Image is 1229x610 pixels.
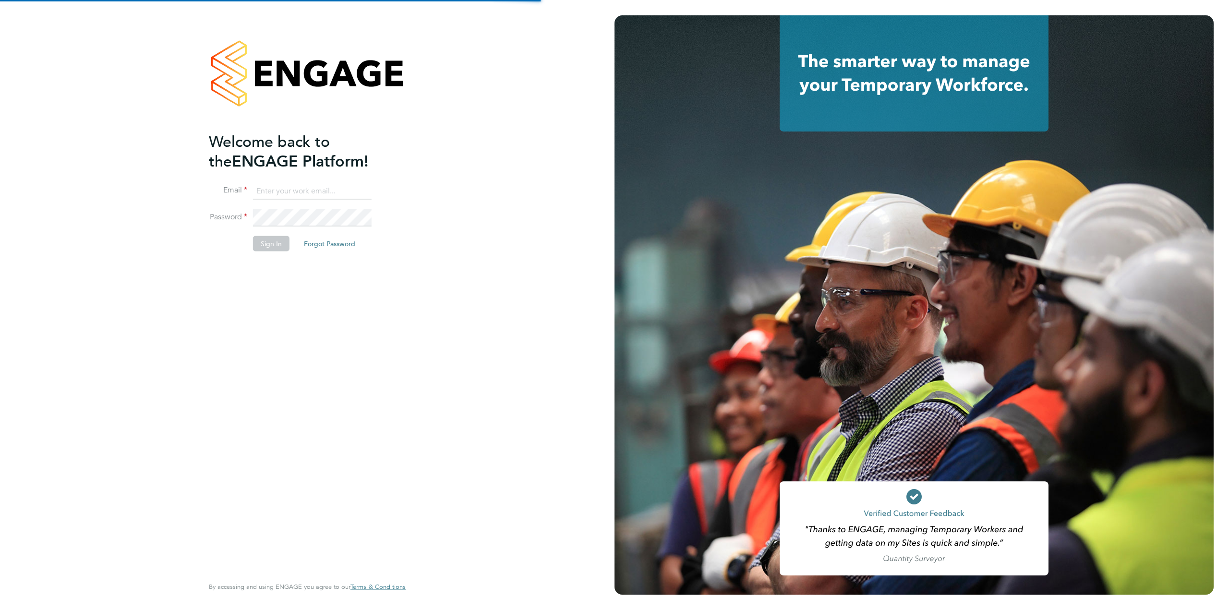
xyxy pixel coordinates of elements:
[209,132,396,171] h2: ENGAGE Platform!
[209,132,330,170] span: Welcome back to the
[296,236,363,251] button: Forgot Password
[209,185,247,195] label: Email
[253,182,372,200] input: Enter your work email...
[350,583,406,591] a: Terms & Conditions
[253,236,289,251] button: Sign In
[209,583,406,591] span: By accessing and using ENGAGE you agree to our
[209,212,247,222] label: Password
